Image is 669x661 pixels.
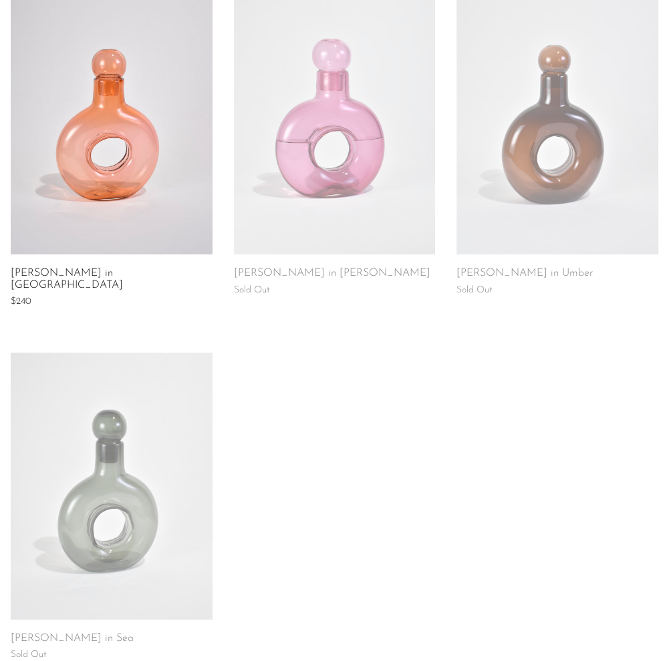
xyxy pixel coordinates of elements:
span: Sold Out [456,285,493,295]
span: $240 [11,296,31,306]
a: [PERSON_NAME] in [PERSON_NAME] [234,268,430,280]
a: [PERSON_NAME] in [GEOGRAPHIC_DATA] [11,268,213,291]
span: Sold Out [11,650,47,660]
span: Sold Out [234,285,270,295]
a: [PERSON_NAME] in Sea [11,633,134,645]
a: [PERSON_NAME] in Umber [456,268,593,280]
